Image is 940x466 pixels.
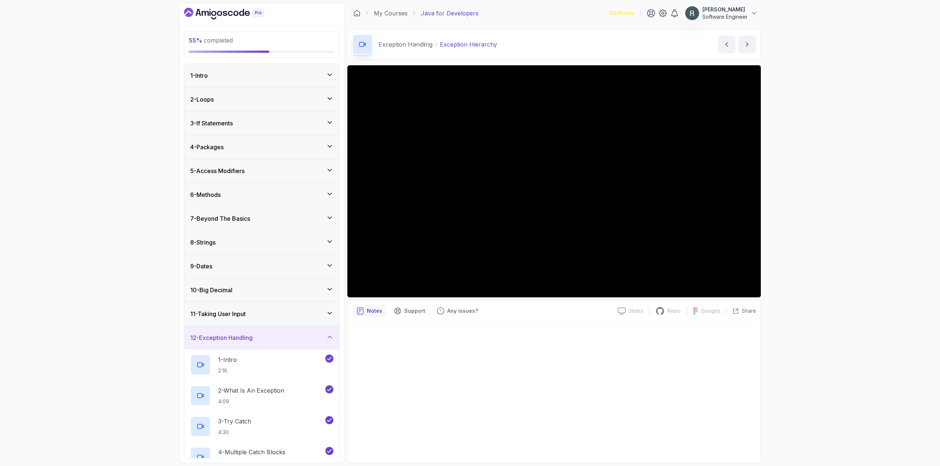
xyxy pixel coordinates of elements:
button: 10-Big Decimal [184,278,339,302]
h3: 7 - Beyond The Basics [190,214,250,223]
button: 12-Exception Handling [184,326,339,349]
p: Exception Handling [379,40,433,49]
p: 1552 Points [609,10,634,17]
p: Software Engineer [702,13,748,21]
h3: 5 - Access Modifiers [190,166,245,175]
img: user profile image [685,6,699,20]
button: 11-Taking User Input [184,302,339,326]
a: My Courses [374,9,408,18]
h3: 8 - Strings [190,238,216,247]
h3: 6 - Methods [190,190,221,199]
p: 2 - What Is An Exception [218,386,284,395]
button: 2-Loops [184,88,339,111]
button: 5-Access Modifiers [184,159,339,183]
span: 55 % [189,37,202,44]
button: 2-What Is An Exception4:09 [190,385,333,406]
p: 4:30 [218,429,251,436]
button: 3-Try Catch4:30 [190,416,333,437]
h3: 1 - Intro [190,71,208,80]
p: 4 - Multiple Catch Blocks [218,448,285,456]
p: Slides [629,307,643,315]
button: 7-Beyond The Basics [184,207,339,230]
button: 1-Intro2:16 [190,355,333,375]
button: previous content [718,36,735,53]
button: notes button [352,305,387,317]
p: Share [742,307,756,315]
p: Any issues? [447,307,478,315]
button: 1-Intro [184,64,339,87]
button: 9-Dates [184,254,339,278]
button: next content [738,36,756,53]
button: user profile image[PERSON_NAME]Software Engineer [685,6,758,21]
a: Dashboard [353,10,361,17]
span: completed [189,37,233,44]
p: Support [404,307,425,315]
button: 4-Packages [184,135,339,159]
p: Notes [367,307,382,315]
h3: 10 - Big Decimal [190,286,232,294]
p: Designs [701,307,720,315]
h3: 11 - Taking User Input [190,309,246,318]
h3: 4 - Packages [190,143,224,151]
p: 2:16 [218,367,237,374]
h3: 9 - Dates [190,262,212,271]
button: Support button [390,305,430,317]
p: 3 - Try Catch [218,417,251,426]
p: Exception Hierarchy [440,40,497,49]
p: [PERSON_NAME] [702,6,748,13]
h3: 12 - Exception Handling [190,333,253,342]
button: 6-Methods [184,183,339,206]
h3: 3 - If Statements [190,119,233,128]
p: 4:09 [218,398,284,405]
a: Dashboard [184,8,281,19]
button: 8-Strings [184,231,339,254]
h3: 2 - Loops [190,95,214,104]
button: 3-If Statements [184,111,339,135]
p: Java for Developers [421,9,478,18]
iframe: 8 - Exception Hierarchy [347,65,761,297]
p: Repo [668,307,681,315]
button: Feedback button [433,305,482,317]
p: 1 - Intro [218,355,237,364]
button: Share [726,307,756,315]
